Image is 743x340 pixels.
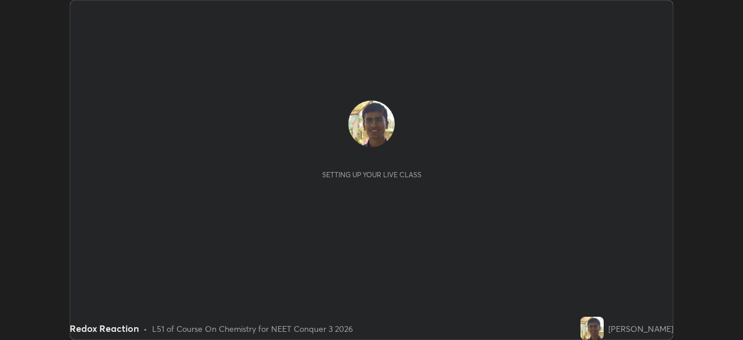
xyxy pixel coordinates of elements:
div: [PERSON_NAME] [608,323,673,335]
img: fba4d28887b045a8b942f0c1c28c138a.jpg [580,317,604,340]
div: Redox Reaction [70,321,139,335]
img: fba4d28887b045a8b942f0c1c28c138a.jpg [348,101,395,147]
div: Setting up your live class [322,170,421,179]
div: L51 of Course On Chemistry for NEET Conquer 3 2026 [152,323,353,335]
div: • [143,323,147,335]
